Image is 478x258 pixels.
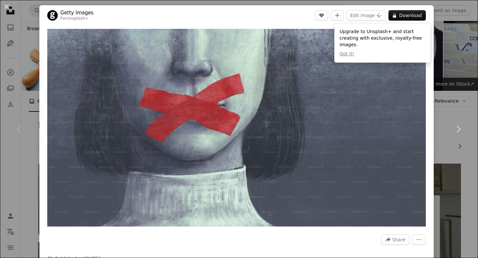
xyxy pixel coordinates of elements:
button: More Actions [412,234,426,245]
a: Unsplash+ [67,16,88,21]
a: Getty Images [60,10,94,16]
button: Share this image [381,234,409,245]
button: Download [388,10,426,21]
a: Next [439,98,478,161]
button: Add to Collection [331,10,344,21]
img: Go to Getty Images's profile [47,10,58,21]
button: Like [315,10,328,21]
button: Got it! [340,51,354,57]
button: Zoom in on this image [47,29,426,227]
div: Upgrade to Unsplash+ and start creating with exclusive, royalty-free images. [334,23,431,63]
div: For [60,16,94,21]
img: Concept idea freedom of speech freedom of expression democracy feminism and censored, surreal pai... [47,29,426,227]
button: Edit image [346,10,386,21]
span: Share [392,235,405,245]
